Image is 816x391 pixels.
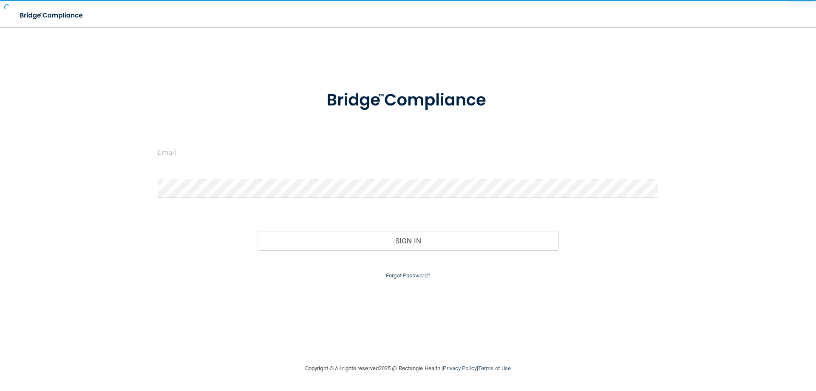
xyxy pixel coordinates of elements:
a: Terms of Use [478,365,511,371]
button: Sign In [258,231,558,250]
a: Privacy Policy [443,365,476,371]
a: Forgot Password? [386,272,430,279]
img: bridge_compliance_login_screen.278c3ca4.svg [13,7,91,24]
div: Copyright © All rights reserved 2025 @ Rectangle Health | | [253,355,563,382]
input: Email [158,143,658,162]
img: bridge_compliance_login_screen.278c3ca4.svg [309,78,507,123]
